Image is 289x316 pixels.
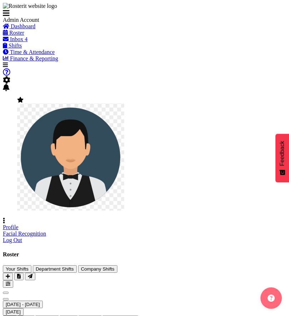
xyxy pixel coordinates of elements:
[3,265,31,273] button: Your Shifts
[3,292,9,294] button: Previous
[6,266,29,272] span: Your Shifts
[3,224,19,230] a: Profile
[3,17,110,23] div: Admin Account
[268,295,275,302] img: help-xxl-2.png
[10,36,23,42] span: Inbox
[10,49,55,55] span: Time & Attendance
[3,231,46,237] a: Facial Recognition
[33,265,77,273] button: Department Shifts
[81,266,115,272] span: Company Shifts
[17,103,124,211] img: wu-kevin5aaed71ed01d5805973613cd15694a89.png
[3,23,35,29] a: Dashboard
[3,3,57,9] img: Rosterit website logo
[3,273,13,280] button: Add a new shift
[3,288,286,294] div: Previous
[25,273,35,280] button: Send a list of all shifts for the selected filtered period to all rostered employees.
[6,309,21,315] span: [DATE]
[10,55,58,61] span: Finance & Reporting
[275,134,289,182] button: Feedback - Show survey
[78,265,117,273] button: Company Shifts
[3,301,43,308] button: September 01 - 07, 2025
[36,266,74,272] span: Department Shifts
[3,237,22,243] a: Log Out
[279,141,285,166] span: Feedback
[3,43,22,49] a: Shifts
[14,273,24,280] button: Download a PDF of the roster according to the set date range.
[9,43,22,49] span: Shifts
[3,30,24,36] a: Roster
[6,302,40,307] span: [DATE] - [DATE]
[11,23,35,29] span: Dashboard
[3,280,13,288] button: Filter Shifts
[3,55,58,61] a: Finance & Reporting
[9,30,24,36] span: Roster
[3,36,27,42] a: Inbox 4
[3,294,286,301] div: Next
[3,298,9,300] button: Next
[3,308,24,316] button: Today
[3,49,55,55] a: Time & Attendance
[3,251,286,258] h4: Roster
[25,36,27,42] span: 4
